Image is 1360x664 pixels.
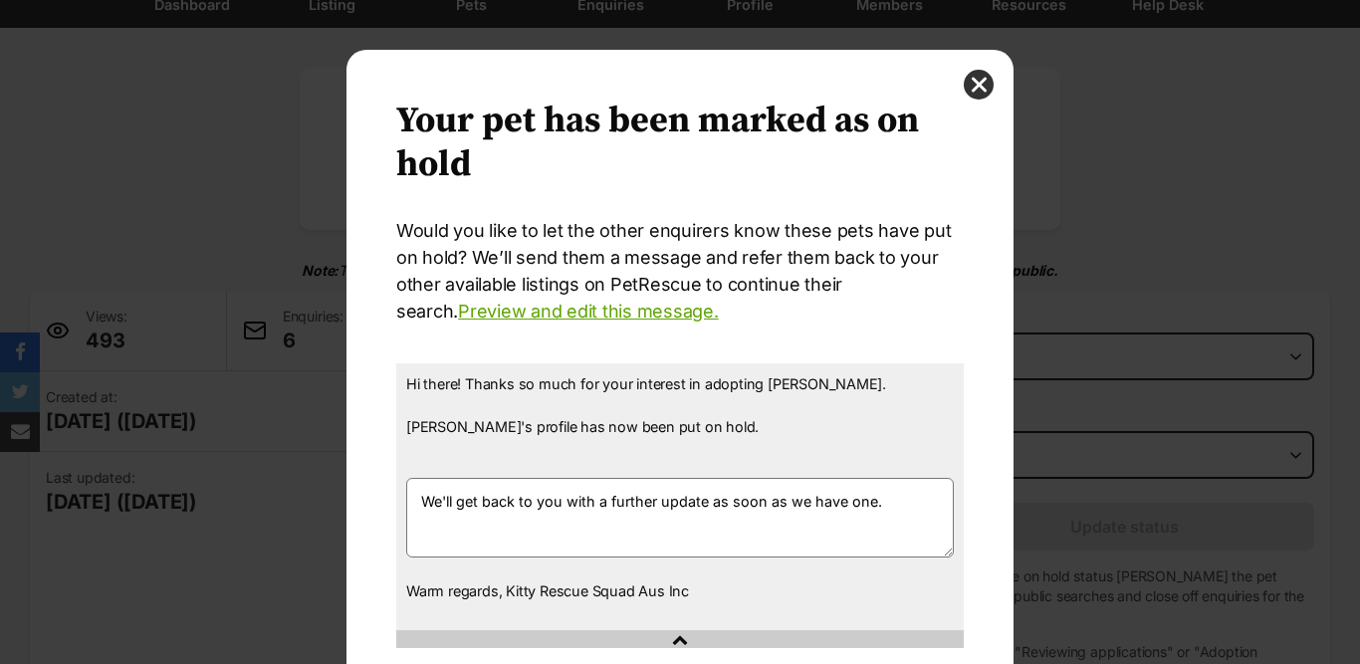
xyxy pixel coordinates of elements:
button: close [964,70,994,100]
p: Warm regards, Kitty Rescue Squad Aus Inc [406,580,954,602]
textarea: We'll get back to you with a further update as soon as we have one. [406,478,954,557]
h2: Your pet has been marked as on hold [396,100,964,187]
p: Would you like to let the other enquirers know these pets have put on hold? We’ll send them a mes... [396,217,964,325]
a: Preview and edit this message. [458,301,718,322]
p: Hi there! Thanks so much for your interest in adopting [PERSON_NAME]. [PERSON_NAME]'s profile has... [406,373,954,459]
